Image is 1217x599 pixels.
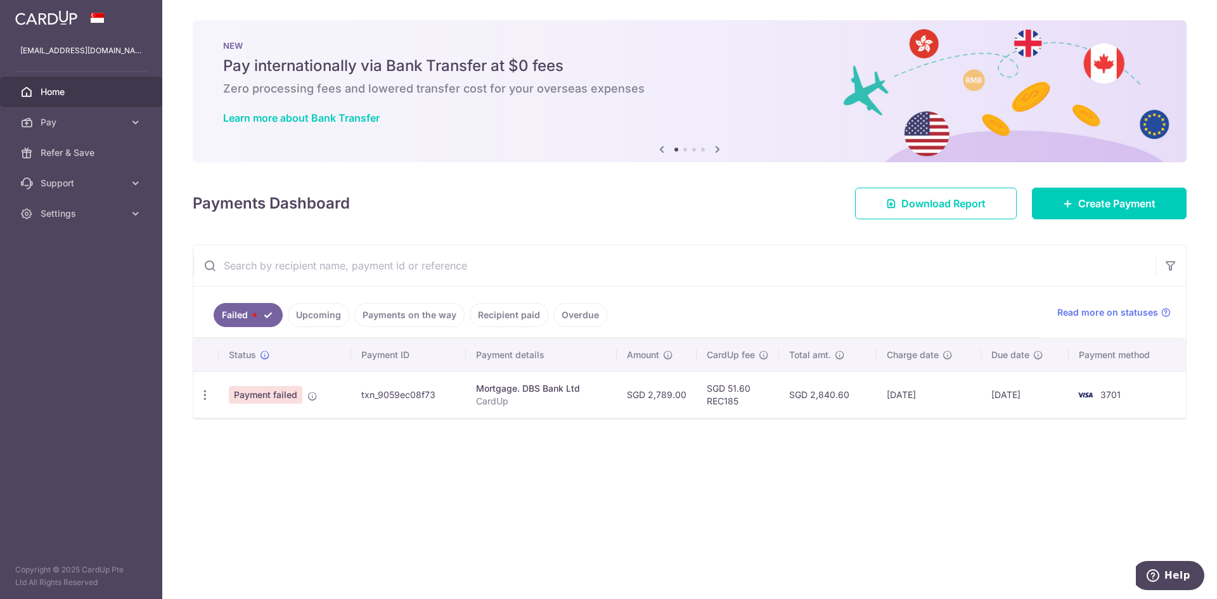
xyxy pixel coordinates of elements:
a: Upcoming [288,303,349,327]
span: Settings [41,207,124,220]
a: Download Report [855,188,1017,219]
span: Payment failed [229,386,302,404]
td: [DATE] [981,371,1069,418]
p: CardUp [476,395,607,408]
div: Mortgage. DBS Bank Ltd [476,382,607,395]
span: Amount [627,349,659,361]
th: Payment ID [351,338,466,371]
a: Overdue [553,303,607,327]
th: Payment method [1069,338,1186,371]
img: Bank transfer banner [193,20,1187,162]
input: Search by recipient name, payment id or reference [193,245,1156,286]
span: Read more on statuses [1057,306,1158,319]
span: Pay [41,116,124,129]
td: [DATE] [877,371,981,418]
span: Home [41,86,124,98]
h4: Payments Dashboard [193,192,350,215]
span: Total amt. [789,349,831,361]
img: Bank Card [1072,387,1098,403]
a: Create Payment [1032,188,1187,219]
span: CardUp fee [707,349,755,361]
p: NEW [223,41,1156,51]
img: CardUp [15,10,77,25]
td: txn_9059ec08f73 [351,371,466,418]
span: Create Payment [1078,196,1156,211]
a: Failed [214,303,283,327]
a: Payments on the way [354,303,465,327]
h6: Zero processing fees and lowered transfer cost for your overseas expenses [223,81,1156,96]
iframe: Opens a widget where you can find more information [1136,561,1204,593]
span: Due date [991,349,1029,361]
span: Refer & Save [41,146,124,159]
th: Payment details [466,338,617,371]
span: Support [41,177,124,190]
h5: Pay internationally via Bank Transfer at $0 fees [223,56,1156,76]
td: SGD 2,840.60 [779,371,877,418]
a: Recipient paid [470,303,548,327]
span: Status [229,349,256,361]
span: Charge date [887,349,939,361]
td: SGD 2,789.00 [617,371,697,418]
td: SGD 51.60 REC185 [697,371,779,418]
span: Download Report [901,196,986,211]
a: Learn more about Bank Transfer [223,112,380,124]
p: [EMAIL_ADDRESS][DOMAIN_NAME] [20,44,142,57]
span: 3701 [1100,389,1121,400]
a: Read more on statuses [1057,306,1171,319]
